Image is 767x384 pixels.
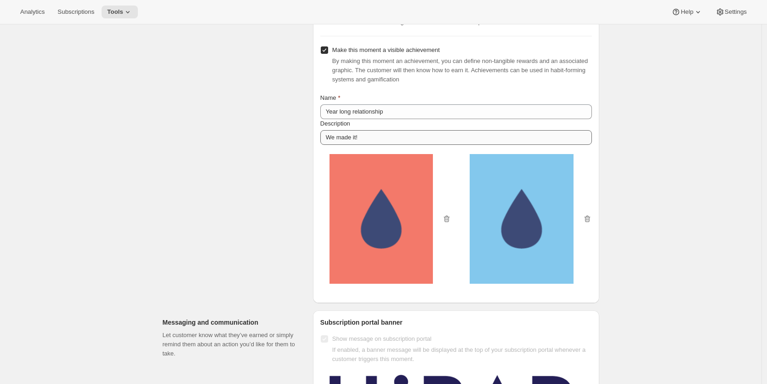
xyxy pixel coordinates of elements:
[470,154,573,284] img: a52fe5d9-5fb7-4859-bfe6-b37792d620a7
[681,8,693,16] span: Help
[332,335,432,342] span: Show message on subscription portal
[57,8,94,16] span: Subscriptions
[320,104,592,119] input: Example: Loyal member
[107,8,123,16] span: Tools
[163,318,298,327] h2: Messaging and communication
[725,8,747,16] span: Settings
[332,346,585,362] span: If enabled, a banner message will be displayed at the top of your subscription portal whenever a ...
[52,6,100,18] button: Subscriptions
[710,6,752,18] button: Settings
[102,6,138,18] button: Tools
[20,8,45,16] span: Analytics
[15,6,50,18] button: Analytics
[320,120,350,127] span: Description
[332,57,588,83] span: By making this moment an achievement, you can define non-tangible rewards and an associated graph...
[320,94,336,101] span: Name
[666,6,708,18] button: Help
[332,46,440,53] span: Make this moment a visible achievement
[320,318,592,327] h2: Subscription portal banner
[330,154,433,284] img: 076fc5e3-e862-4bbc-844a-d4ca1b0dc4bd
[320,130,592,145] input: Example: Loyal member
[163,331,298,358] p: Let customer know what they’ve earned or simply remind them about an action you’d like for them t...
